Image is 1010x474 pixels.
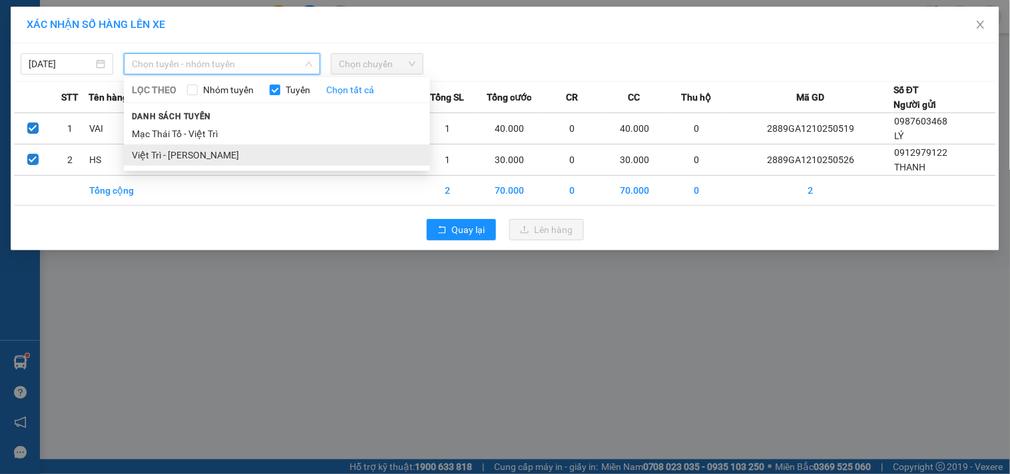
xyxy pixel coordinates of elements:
[666,113,728,144] td: 0
[89,144,151,176] td: HS
[487,90,532,105] span: Tổng cước
[479,176,541,206] td: 70.000
[509,219,584,240] button: uploadLên hàng
[417,113,479,144] td: 1
[27,18,165,31] span: XÁC NHẬN SỐ HÀNG LÊN XE
[603,113,666,144] td: 40.000
[51,113,89,144] td: 1
[198,83,259,97] span: Nhóm tuyến
[894,162,925,172] span: THANH
[417,176,479,206] td: 2
[541,144,604,176] td: 0
[666,176,728,206] td: 0
[894,147,947,158] span: 0912979122
[89,176,151,206] td: Tổng cộng
[326,83,374,97] a: Chọn tất cả
[124,144,430,166] li: Việt Trì - [PERSON_NAME]
[666,144,728,176] td: 0
[89,90,128,105] span: Tên hàng
[682,90,712,105] span: Thu hộ
[417,144,479,176] td: 1
[603,144,666,176] td: 30.000
[894,116,947,126] span: 0987603468
[629,90,640,105] span: CC
[728,113,893,144] td: 2889GA1210250519
[796,90,824,105] span: Mã GD
[132,83,176,97] span: LỌC THEO
[894,130,903,141] span: LÝ
[339,54,415,74] span: Chọn chuyến
[280,83,316,97] span: Tuyến
[541,113,604,144] td: 0
[29,57,93,71] input: 12/10/2025
[603,176,666,206] td: 70.000
[452,222,485,237] span: Quay lại
[89,113,151,144] td: VAI
[437,225,447,236] span: rollback
[51,144,89,176] td: 2
[61,90,79,105] span: STT
[728,176,893,206] td: 2
[124,123,430,144] li: Mạc Thái Tổ - Việt Trì
[305,60,313,68] span: down
[479,144,541,176] td: 30.000
[566,90,578,105] span: CR
[427,219,496,240] button: rollbackQuay lại
[132,54,312,74] span: Chọn tuyến - nhóm tuyến
[893,83,936,112] div: Số ĐT Người gửi
[728,144,893,176] td: 2889GA1210250526
[430,90,464,105] span: Tổng SL
[479,113,541,144] td: 40.000
[962,7,999,44] button: Close
[541,176,604,206] td: 0
[124,111,219,122] span: Danh sách tuyến
[975,19,986,30] span: close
